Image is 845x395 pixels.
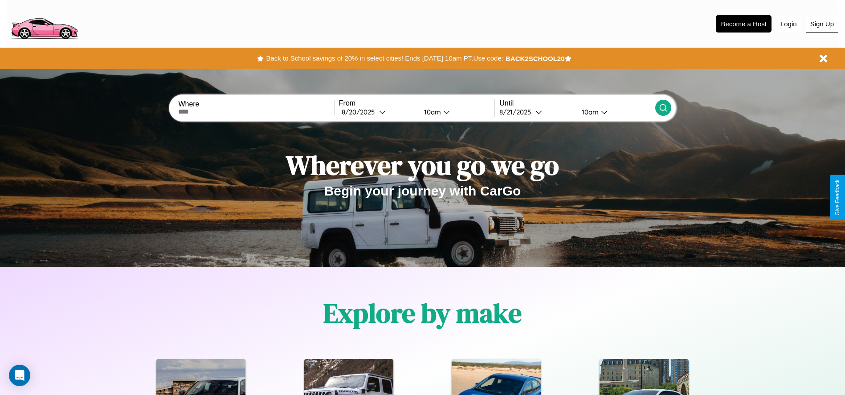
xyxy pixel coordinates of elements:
label: Until [499,99,655,107]
label: From [339,99,494,107]
button: Become a Host [716,15,772,33]
div: Give Feedback [834,179,841,216]
b: BACK2SCHOOL20 [506,55,565,62]
button: 10am [575,107,655,117]
button: 8/20/2025 [339,107,417,117]
button: Back to School savings of 20% in select cities! Ends [DATE] 10am PT.Use code: [264,52,505,65]
div: 8 / 20 / 2025 [342,108,379,116]
label: Where [178,100,334,108]
div: 10am [420,108,443,116]
div: 10am [577,108,601,116]
div: 8 / 21 / 2025 [499,108,535,116]
button: Login [776,16,801,32]
h1: Explore by make [323,295,522,331]
img: logo [7,4,82,41]
div: Open Intercom Messenger [9,365,30,386]
button: Sign Up [806,16,838,33]
button: 10am [417,107,495,117]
